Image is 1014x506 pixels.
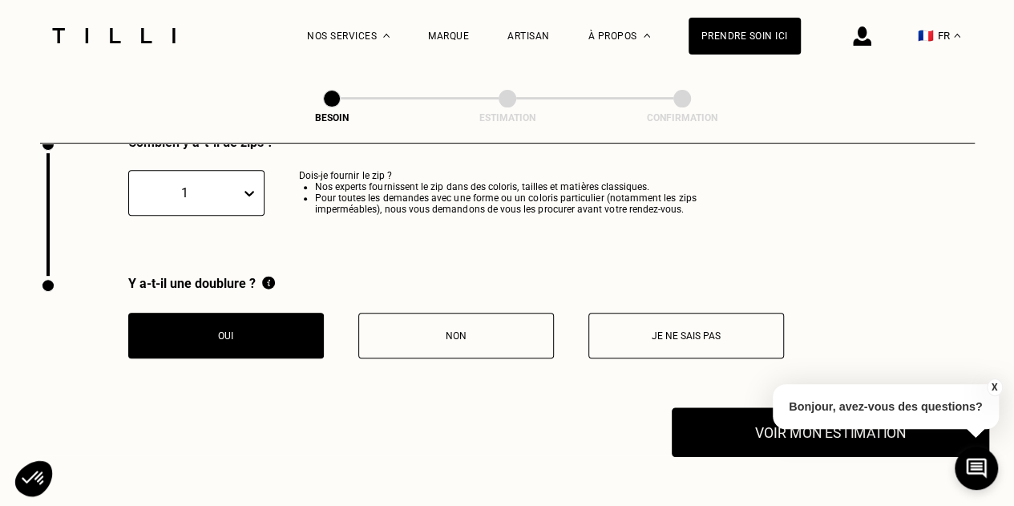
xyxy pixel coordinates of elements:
[315,192,752,215] li: Pour toutes les demandes avec une forme ou un coloris particulier (notamment les zips imperméable...
[602,112,762,123] div: Confirmation
[428,30,469,42] a: Marque
[128,276,784,293] div: Y a-t-il une doublure ?
[597,330,775,342] p: Je ne sais pas
[299,170,752,225] p: Dois-je fournir le zip ?
[954,34,960,38] img: menu déroulant
[644,34,650,38] img: Menu déroulant à propos
[358,313,554,358] button: Non
[252,112,412,123] div: Besoin
[262,276,275,289] img: Information
[507,30,550,42] a: Artisan
[383,34,390,38] img: Menu déroulant
[427,112,588,123] div: Estimation
[672,407,989,457] button: Voir mon estimation
[46,28,181,43] img: Logo du service de couturière Tilli
[128,313,324,358] button: Oui
[137,185,232,200] div: 1
[918,28,934,43] span: 🇫🇷
[137,330,315,342] p: Oui
[689,18,801,55] a: Prendre soin ici
[773,384,999,429] p: Bonjour, avez-vous des questions?
[986,378,1002,396] button: X
[853,26,871,46] img: icône connexion
[367,330,545,342] p: Non
[588,313,784,358] button: Je ne sais pas
[315,181,752,192] li: Nos experts fournissent le zip dans des coloris, tailles et matières classiques.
